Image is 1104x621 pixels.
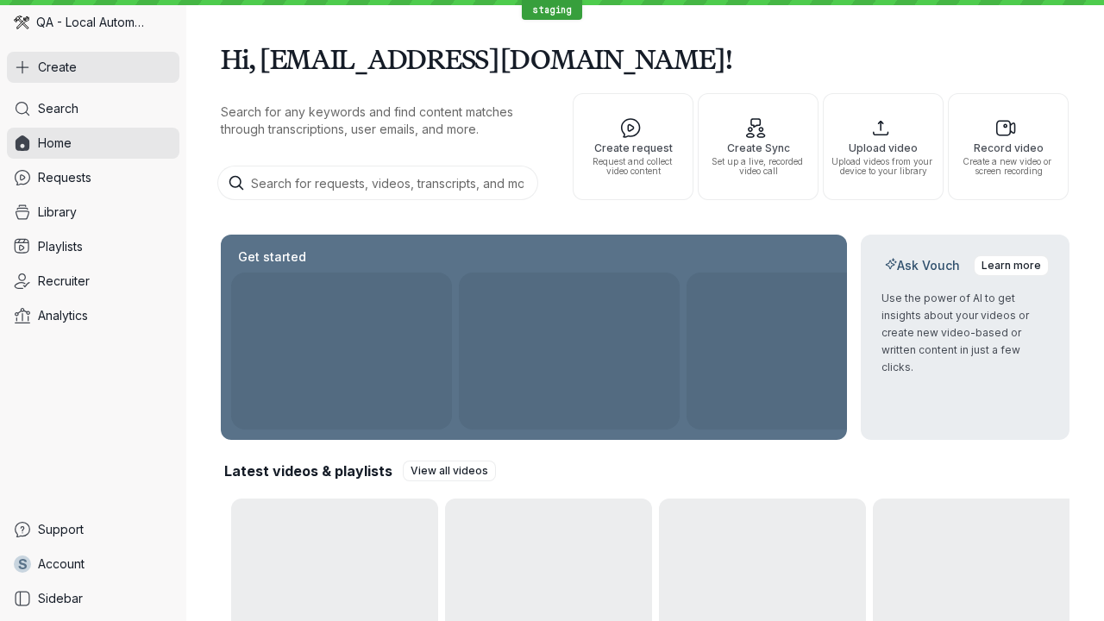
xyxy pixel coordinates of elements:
a: View all videos [403,461,496,481]
span: Analytics [38,307,88,324]
span: Playlists [38,238,83,255]
img: QA - Local Automation avatar [14,15,29,30]
span: Upload videos from your device to your library [831,157,936,176]
input: Search for requests, videos, transcripts, and more... [217,166,538,200]
a: Library [7,197,179,228]
a: Learn more [974,255,1049,276]
p: Search for any keywords and find content matches through transcriptions, user emails, and more. [221,103,542,138]
span: Home [38,135,72,152]
span: Search [38,100,78,117]
span: Create Sync [706,142,811,154]
span: View all videos [411,462,488,480]
button: Create [7,52,179,83]
a: Sidebar [7,583,179,614]
span: Request and collect video content [580,157,686,176]
a: sAccount [7,549,179,580]
a: Analytics [7,300,179,331]
span: Create a new video or screen recording [956,157,1061,176]
span: Requests [38,169,91,186]
a: Recruiter [7,266,179,297]
span: Record video [956,142,1061,154]
span: Recruiter [38,273,90,290]
span: QA - Local Automation [36,14,147,31]
button: Create SyncSet up a live, recorded video call [698,93,819,200]
span: Sidebar [38,590,83,607]
span: Learn more [982,257,1041,274]
span: Create [38,59,77,76]
span: s [18,555,28,573]
h2: Latest videos & playlists [224,461,392,480]
div: QA - Local Automation [7,7,179,38]
button: Upload videoUpload videos from your device to your library [823,93,944,200]
h2: Get started [235,248,310,266]
button: Create requestRequest and collect video content [573,93,693,200]
span: Support [38,521,84,538]
span: Account [38,555,85,573]
a: Playlists [7,231,179,262]
a: Home [7,128,179,159]
a: Search [7,93,179,124]
h1: Hi, [EMAIL_ADDRESS][DOMAIN_NAME]! [221,34,1069,83]
span: Upload video [831,142,936,154]
h2: Ask Vouch [881,257,963,274]
p: Use the power of AI to get insights about your videos or create new video-based or written conten... [881,290,1049,376]
span: Set up a live, recorded video call [706,157,811,176]
span: Library [38,204,77,221]
button: Record videoCreate a new video or screen recording [948,93,1069,200]
a: Support [7,514,179,545]
span: Create request [580,142,686,154]
a: Requests [7,162,179,193]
